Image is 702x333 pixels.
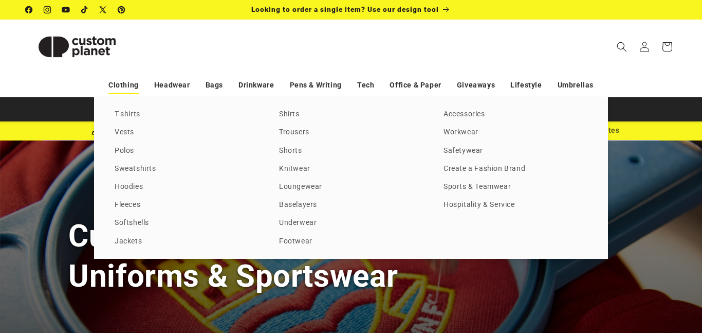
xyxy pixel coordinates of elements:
a: Headwear [154,76,190,94]
a: Workwear [444,126,587,139]
a: Trousers [279,126,423,139]
a: Hospitality & Service [444,198,587,212]
img: Custom Planet [26,24,128,70]
a: Lifestyle [510,76,542,94]
a: Softshells [115,216,258,230]
a: Sweatshirts [115,162,258,176]
a: Pens & Writing [290,76,342,94]
a: Jackets [115,235,258,249]
a: Umbrellas [558,76,594,94]
a: Giveaways [457,76,495,94]
a: Safetywear [444,144,587,158]
a: Clothing [108,76,139,94]
a: Vests [115,126,258,139]
a: Shorts [279,144,423,158]
a: Accessories [444,108,587,121]
a: Baselayers [279,198,423,212]
a: Knitwear [279,162,423,176]
a: Drinkware [238,76,274,94]
a: Shirts [279,108,423,121]
a: Office & Paper [390,76,441,94]
a: Custom Planet [22,20,133,74]
iframe: Chat Widget [531,222,702,333]
a: Bags [206,76,223,94]
a: Tech [357,76,374,94]
a: Hoodies [115,180,258,194]
a: Loungewear [279,180,423,194]
a: Polos [115,144,258,158]
a: Create a Fashion Brand [444,162,587,176]
summary: Search [611,36,633,58]
a: Sports & Teamwear [444,180,587,194]
a: Fleeces [115,198,258,212]
span: Looking to order a single item? Use our design tool [251,5,439,13]
a: Footwear [279,235,423,249]
a: Underwear [279,216,423,230]
a: T-shirts [115,108,258,121]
